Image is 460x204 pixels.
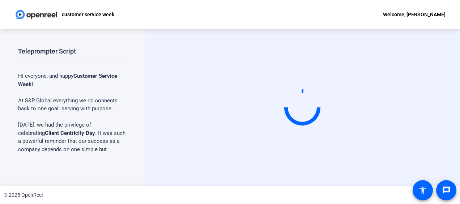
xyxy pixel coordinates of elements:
div: Welcome, [PERSON_NAME] [383,10,446,19]
div: Teleprompter Script [18,47,76,56]
strong: Client Centricity Day [45,130,95,136]
p: customer service week [62,10,114,19]
strong: Customer Service Week! [18,73,117,88]
mat-icon: message [442,186,451,195]
img: OpenReel logo [14,7,58,22]
p: At S&P Global everything we do connects back to one goal: serving with purpose. [18,97,127,113]
mat-icon: accessibility [418,186,427,195]
p: Hi everyone, and happy [18,72,127,88]
p: [DATE], we had the privilege of celebrating . It was such a powerful reminder that our success as... [18,121,127,186]
div: © 2025 OpenReel [4,191,43,199]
